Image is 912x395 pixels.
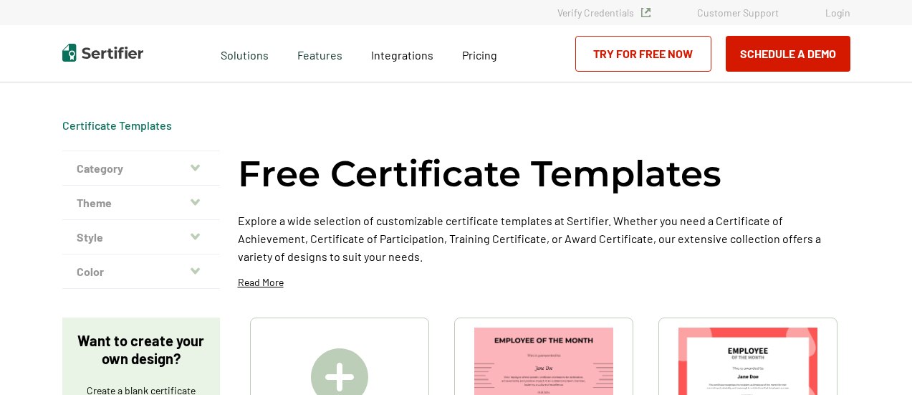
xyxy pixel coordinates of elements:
a: Pricing [462,44,497,62]
button: Category [62,151,220,186]
span: Solutions [221,44,269,62]
span: Pricing [462,48,497,62]
p: Read More [238,275,284,290]
p: Explore a wide selection of customizable certificate templates at Sertifier. Whether you need a C... [238,211,850,265]
div: Breadcrumb [62,118,172,133]
button: Theme [62,186,220,220]
button: Color [62,254,220,289]
img: Verified [641,8,651,17]
a: Customer Support [697,6,779,19]
h1: Free Certificate Templates [238,151,721,197]
a: Login [825,6,850,19]
span: Certificate Templates [62,118,172,133]
span: Features [297,44,342,62]
span: Integrations [371,48,433,62]
a: Try for Free Now [575,36,711,72]
p: Want to create your own design? [77,332,206,368]
a: Verify Credentials [557,6,651,19]
button: Style [62,220,220,254]
img: Sertifier | Digital Credentialing Platform [62,44,143,62]
a: Integrations [371,44,433,62]
a: Certificate Templates [62,118,172,132]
